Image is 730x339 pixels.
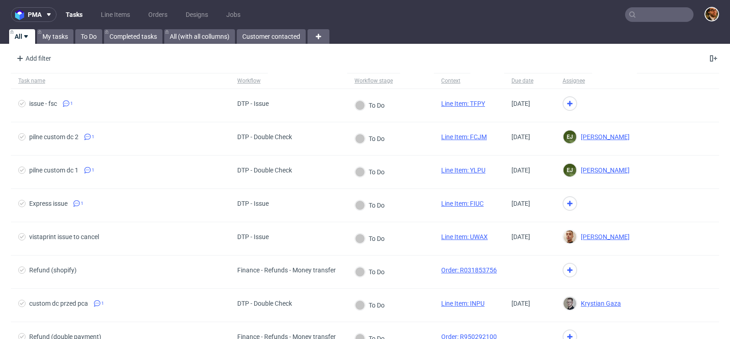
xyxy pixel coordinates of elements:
div: Refund (shopify) [29,266,77,274]
div: To Do [355,267,385,277]
span: [DATE] [511,300,530,307]
a: Customer contacted [237,29,306,44]
a: Line Item: TFPY [441,100,485,107]
a: All [9,29,35,44]
div: To Do [355,200,385,210]
img: Krystian Gaza [563,297,576,310]
div: To Do [355,100,385,110]
button: pma [11,7,57,22]
a: Completed tasks [104,29,162,44]
span: 1 [70,100,73,107]
span: [DATE] [511,200,530,207]
a: Order: R031853756 [441,266,497,274]
span: 1 [92,167,94,174]
span: 1 [81,200,83,207]
div: To Do [355,300,385,310]
img: Bartłomiej Leśniczuk [563,230,576,243]
div: Context [441,77,463,84]
img: logo [15,10,28,20]
div: To Do [355,134,385,144]
span: Krystian Gaza [577,300,621,307]
div: DTP - Double Check [237,300,292,307]
figcaption: EJ [563,164,576,177]
div: DTP - Issue [237,233,269,240]
div: DTP - Issue [237,200,269,207]
span: Task name [18,77,223,85]
div: vistaprint issue to cancel [29,233,99,240]
span: pma [28,11,42,18]
span: [PERSON_NAME] [577,133,630,141]
span: [DATE] [511,133,530,141]
div: Add filter [13,51,53,66]
a: To Do [75,29,102,44]
span: 1 [92,133,94,141]
a: Line Items [95,7,136,22]
div: Assignee [563,77,585,84]
span: [PERSON_NAME] [577,233,630,240]
span: 1 [101,300,104,307]
div: Finance - Refunds - Money transfer [237,266,336,274]
div: Workflow [237,77,261,84]
figcaption: EJ [563,130,576,143]
div: To Do [355,234,385,244]
a: Tasks [60,7,88,22]
div: issue - fsc [29,100,57,107]
a: Line Item: UWAX [441,233,488,240]
div: Workflow stage [355,77,393,84]
div: DTP - Double Check [237,167,292,174]
div: pilne custom dc 2 [29,133,78,141]
a: Orders [143,7,173,22]
span: [DATE] [511,233,530,240]
a: Line Item: INPU [441,300,485,307]
a: My tasks [37,29,73,44]
a: Jobs [221,7,246,22]
div: To Do [355,167,385,177]
span: [DATE] [511,100,530,107]
div: custom dc przed pca [29,300,88,307]
span: [PERSON_NAME] [577,167,630,174]
a: Designs [180,7,214,22]
a: All (with all collumns) [164,29,235,44]
a: Line Item: FIUC [441,200,484,207]
div: pilne custom dc 1 [29,167,78,174]
a: Line Item: YLPU [441,167,485,174]
div: Express issue [29,200,68,207]
a: Line Item: FCJM [441,133,487,141]
img: Matteo Corsico [705,8,718,21]
span: Due date [511,77,548,85]
div: DTP - Double Check [237,133,292,141]
span: [DATE] [511,167,530,174]
div: DTP - Issue [237,100,269,107]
